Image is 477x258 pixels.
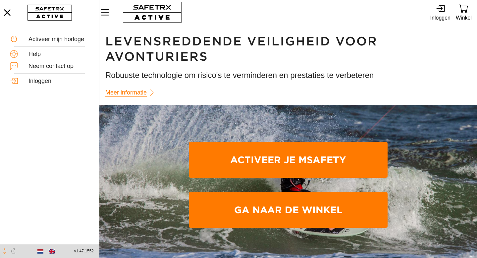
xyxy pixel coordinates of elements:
[35,246,46,257] button: Dutch
[70,246,98,257] button: v1.47.1552
[28,51,89,58] div: Help
[46,246,57,257] button: English
[105,70,471,81] h3: Robuuste technologie om risico's te verminderen en prestaties te verbeteren
[430,13,450,22] div: Inloggen
[37,248,43,254] img: nl.svg
[49,248,55,254] img: en.svg
[10,50,18,58] img: Help.svg
[2,248,7,254] img: ModeLight.svg
[194,143,382,176] span: Activeer je mSafety
[189,142,388,178] a: Activeer je mSafety
[28,63,89,70] div: Neem contact op
[194,193,382,226] span: Ga naar de winkel
[10,62,18,70] img: ContactUs.svg
[105,86,159,99] a: Meer informatie
[105,34,471,64] h1: Levensreddende veiligheid voor avonturiers
[11,248,16,254] img: ModeDark.svg
[74,248,94,255] span: v1.47.1552
[105,88,147,98] span: Meer informatie
[28,78,89,85] div: Inloggen
[456,13,472,22] div: Winkel
[99,5,116,19] button: Menu
[28,36,89,43] div: Activeer mijn horloge
[189,192,388,228] a: Ga naar de winkel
